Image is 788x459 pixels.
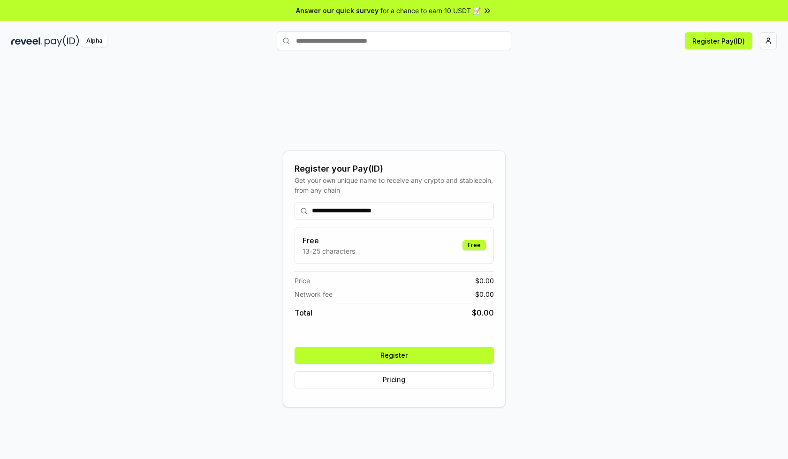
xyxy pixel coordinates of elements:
img: reveel_dark [11,35,43,47]
button: Pricing [295,371,494,388]
span: $ 0.00 [475,289,494,299]
span: $ 0.00 [475,276,494,286]
span: $ 0.00 [472,307,494,318]
span: Total [295,307,312,318]
div: Get your own unique name to receive any crypto and stablecoin, from any chain [295,175,494,195]
span: Answer our quick survey [296,6,379,15]
p: 13-25 characters [303,246,355,256]
h3: Free [303,235,355,246]
div: Free [462,240,486,250]
button: Register [295,347,494,364]
button: Register Pay(ID) [685,32,752,49]
span: Network fee [295,289,333,299]
div: Alpha [81,35,107,47]
img: pay_id [45,35,79,47]
span: for a chance to earn 10 USDT 📝 [380,6,481,15]
span: Price [295,276,310,286]
div: Register your Pay(ID) [295,162,494,175]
